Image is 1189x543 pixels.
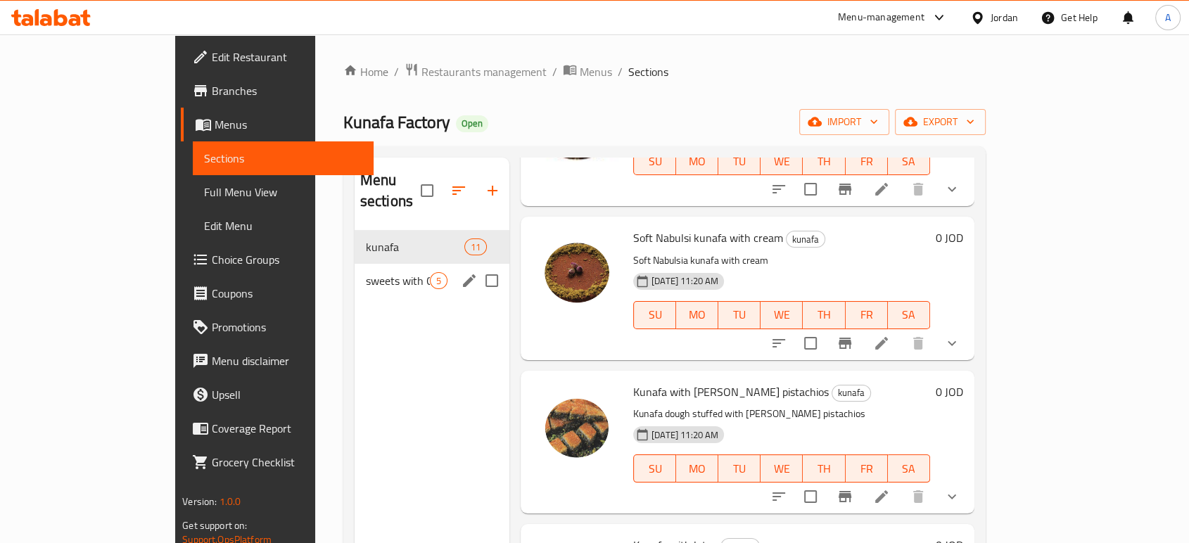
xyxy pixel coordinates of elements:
button: TH [803,147,845,175]
span: kunafa [787,231,825,248]
span: TH [808,151,839,172]
button: MO [676,301,718,329]
img: Kunafa with Al halabi pistachios [532,382,622,472]
button: TU [718,147,761,175]
span: Sections [204,150,362,167]
span: Branches [212,82,362,99]
span: MO [682,459,713,479]
button: TU [718,301,761,329]
div: Jordan [991,10,1018,25]
button: MO [676,147,718,175]
a: Edit menu item [873,335,890,352]
h6: 0 JOD [936,382,963,402]
span: 11 [465,241,486,254]
span: Soft Nabulsi kunafa with cream [633,227,783,248]
span: kunafa [832,385,870,401]
li: / [394,63,399,80]
button: import [799,109,889,135]
button: Branch-specific-item [828,326,862,360]
nav: Menu sections [355,224,509,303]
span: WE [766,151,797,172]
button: delete [901,480,935,513]
a: Menus [181,108,374,141]
span: Upsell [212,386,362,403]
a: Sections [193,141,374,175]
button: export [895,109,986,135]
span: A [1165,10,1171,25]
p: Soft Nabulsia kunafa with cream [633,252,930,269]
span: SA [894,151,924,172]
button: TH [803,454,845,483]
span: Grocery Checklist [212,454,362,471]
a: Edit menu item [873,181,890,198]
button: FR [846,301,888,329]
button: MO [676,454,718,483]
span: Coverage Report [212,420,362,437]
button: WE [761,301,803,329]
button: Branch-specific-item [828,172,862,206]
span: Edit Restaurant [212,49,362,65]
span: Select to update [796,174,825,204]
div: Open [456,115,488,132]
a: Restaurants management [405,63,547,81]
button: TU [718,454,761,483]
span: SU [640,151,670,172]
nav: breadcrumb [343,63,986,81]
button: FR [846,147,888,175]
span: TH [808,305,839,325]
span: TU [724,459,755,479]
a: Promotions [181,310,374,344]
img: Soft Nabulsi kunafa with cream [532,228,622,318]
li: / [618,63,623,80]
span: TU [724,305,755,325]
a: Menu disclaimer [181,344,374,378]
div: kunafa11 [355,230,509,264]
h2: Menu sections [360,170,421,212]
button: SU [633,454,676,483]
button: sort-choices [762,326,796,360]
span: 5 [431,274,447,288]
span: Sections [628,63,668,80]
button: SA [888,301,930,329]
svg: Show Choices [943,335,960,352]
span: export [906,113,974,131]
button: sort-choices [762,172,796,206]
div: kunafa [366,238,464,255]
button: WE [761,454,803,483]
span: Select to update [796,482,825,511]
span: sweets with Qatr [366,272,430,289]
div: kunafa [832,385,871,402]
span: Promotions [212,319,362,336]
span: Restaurants management [421,63,547,80]
span: SA [894,459,924,479]
button: Branch-specific-item [828,480,862,513]
svg: Show Choices [943,488,960,505]
a: Coupons [181,276,374,310]
a: Edit Restaurant [181,40,374,74]
span: WE [766,305,797,325]
span: Menus [215,116,362,133]
button: sort-choices [762,480,796,513]
button: show more [935,480,969,513]
button: Add section [476,174,509,207]
button: SA [888,147,930,175]
div: Menu-management [838,9,924,26]
span: SA [894,305,924,325]
span: FR [851,305,882,325]
a: Choice Groups [181,243,374,276]
a: Coverage Report [181,411,374,445]
span: MO [682,151,713,172]
span: MO [682,305,713,325]
span: Select all sections [412,176,442,205]
div: sweets with Qatr5edit [355,264,509,298]
span: Version: [182,492,217,511]
span: TH [808,459,839,479]
span: Open [456,117,488,129]
button: FR [846,454,888,483]
a: Full Menu View [193,175,374,209]
button: show more [935,326,969,360]
button: SA [888,454,930,483]
a: Grocery Checklist [181,445,374,479]
span: Select to update [796,328,825,358]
